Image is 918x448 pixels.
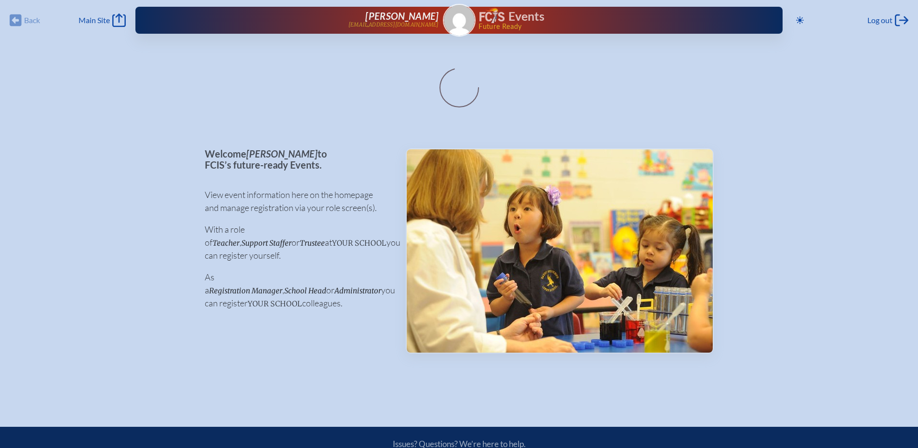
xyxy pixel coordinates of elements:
[407,149,713,353] img: Events
[205,148,390,170] p: Welcome to FCIS’s future-ready Events.
[332,238,386,248] span: your school
[444,5,475,36] img: Gravatar
[205,271,390,310] p: As a , or you can register colleagues.
[166,11,439,30] a: [PERSON_NAME][EMAIL_ADDRESS][DOMAIN_NAME]
[209,286,282,295] span: Registration Manager
[284,286,326,295] span: School Head
[79,15,110,25] span: Main Site
[205,223,390,262] p: With a role of , or at you can register yourself.
[479,8,752,30] div: FCIS Events — Future ready
[365,10,439,22] span: [PERSON_NAME]
[79,13,126,27] a: Main Site
[300,238,325,248] span: Trustee
[867,15,892,25] span: Log out
[213,238,239,248] span: Teacher
[348,22,439,28] p: [EMAIL_ADDRESS][DOMAIN_NAME]
[248,299,302,308] span: your school
[246,148,318,159] span: [PERSON_NAME]
[334,286,381,295] span: Administrator
[479,23,752,30] span: Future Ready
[241,238,292,248] span: Support Staffer
[205,188,390,214] p: View event information here on the homepage and manage registration via your role screen(s).
[443,4,476,37] a: Gravatar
